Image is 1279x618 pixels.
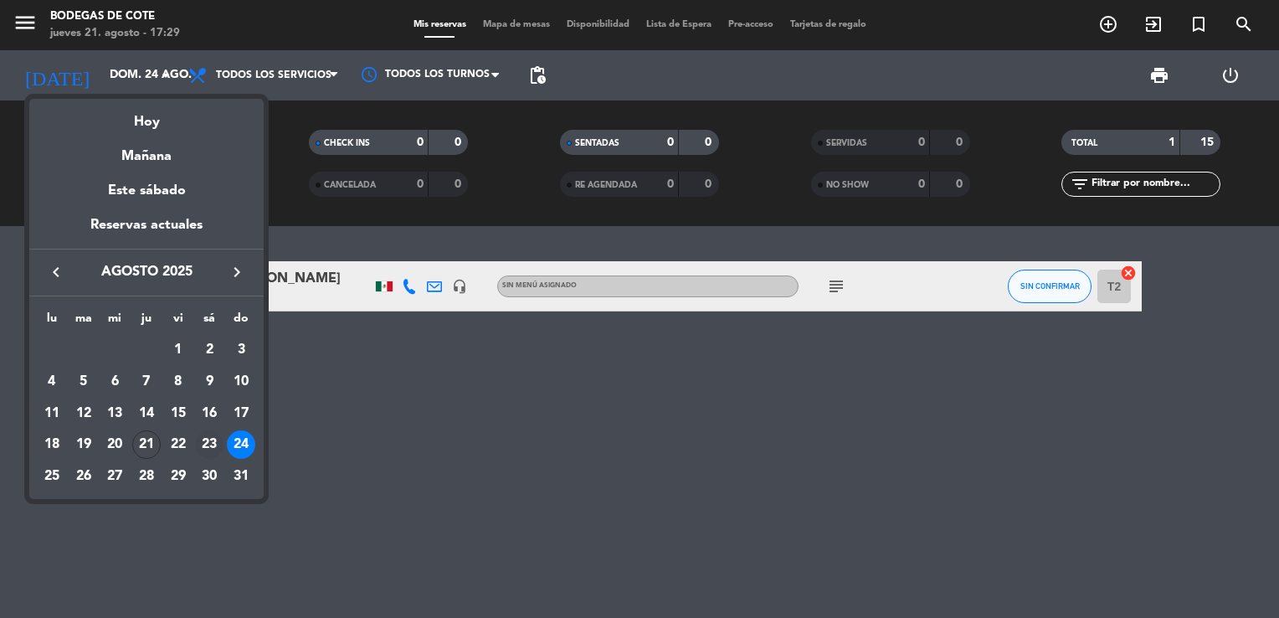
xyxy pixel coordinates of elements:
[68,366,100,398] td: 5 de agosto de 2025
[227,368,255,396] div: 10
[38,368,66,396] div: 4
[162,429,194,461] td: 22 de agosto de 2025
[68,398,100,430] td: 12 de agosto de 2025
[164,430,193,459] div: 22
[69,462,98,491] div: 26
[194,429,226,461] td: 23 de agosto de 2025
[100,430,129,459] div: 20
[227,430,255,459] div: 24
[164,399,193,428] div: 15
[131,309,162,335] th: jueves
[99,429,131,461] td: 20 de agosto de 2025
[29,214,264,249] div: Reservas actuales
[69,399,98,428] div: 12
[29,133,264,167] div: Mañana
[227,462,255,491] div: 31
[38,399,66,428] div: 11
[194,334,226,366] td: 2 de agosto de 2025
[99,398,131,430] td: 13 de agosto de 2025
[164,336,193,364] div: 1
[227,262,247,282] i: keyboard_arrow_right
[164,368,193,396] div: 8
[132,399,161,428] div: 14
[38,462,66,491] div: 25
[99,309,131,335] th: miércoles
[195,462,223,491] div: 30
[132,430,161,459] div: 21
[195,399,223,428] div: 16
[29,99,264,133] div: Hoy
[68,461,100,492] td: 26 de agosto de 2025
[225,334,257,366] td: 3 de agosto de 2025
[100,462,129,491] div: 27
[225,398,257,430] td: 17 de agosto de 2025
[46,262,66,282] i: keyboard_arrow_left
[71,261,222,283] span: agosto 2025
[131,398,162,430] td: 14 de agosto de 2025
[194,461,226,492] td: 30 de agosto de 2025
[194,398,226,430] td: 16 de agosto de 2025
[225,366,257,398] td: 10 de agosto de 2025
[162,398,194,430] td: 15 de agosto de 2025
[195,430,223,459] div: 23
[227,336,255,364] div: 3
[162,309,194,335] th: viernes
[100,368,129,396] div: 6
[195,368,223,396] div: 9
[225,461,257,492] td: 31 de agosto de 2025
[36,366,68,398] td: 4 de agosto de 2025
[132,368,161,396] div: 7
[99,366,131,398] td: 6 de agosto de 2025
[225,429,257,461] td: 24 de agosto de 2025
[131,461,162,492] td: 28 de agosto de 2025
[227,399,255,428] div: 17
[162,334,194,366] td: 1 de agosto de 2025
[162,366,194,398] td: 8 de agosto de 2025
[68,429,100,461] td: 19 de agosto de 2025
[36,429,68,461] td: 18 de agosto de 2025
[36,309,68,335] th: lunes
[41,261,71,283] button: keyboard_arrow_left
[194,309,226,335] th: sábado
[132,462,161,491] div: 28
[38,430,66,459] div: 18
[36,461,68,492] td: 25 de agosto de 2025
[131,366,162,398] td: 7 de agosto de 2025
[29,167,264,214] div: Este sábado
[99,461,131,492] td: 27 de agosto de 2025
[36,398,68,430] td: 11 de agosto de 2025
[36,334,162,366] td: AGO.
[194,366,226,398] td: 9 de agosto de 2025
[162,461,194,492] td: 29 de agosto de 2025
[195,336,223,364] div: 2
[164,462,193,491] div: 29
[225,309,257,335] th: domingo
[69,368,98,396] div: 5
[222,261,252,283] button: keyboard_arrow_right
[69,430,98,459] div: 19
[100,399,129,428] div: 13
[131,429,162,461] td: 21 de agosto de 2025
[68,309,100,335] th: martes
